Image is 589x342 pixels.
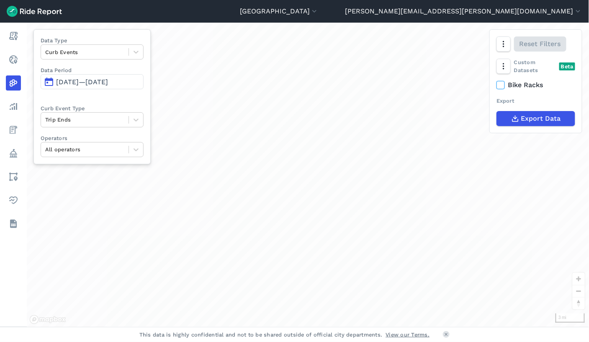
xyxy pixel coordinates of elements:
[496,97,575,105] div: Export
[41,104,144,112] label: Curb Event Type
[496,58,575,74] div: Custom Datasets
[345,6,582,16] button: [PERSON_NAME][EMAIL_ADDRESS][PERSON_NAME][DOMAIN_NAME]
[6,193,21,208] a: Health
[496,80,575,90] label: Bike Racks
[240,6,319,16] button: [GEOGRAPHIC_DATA]
[520,39,561,49] span: Reset Filters
[27,23,589,327] div: loading
[496,111,575,126] button: Export Data
[6,146,21,161] a: Policy
[6,99,21,114] a: Analyze
[56,78,108,86] span: [DATE]—[DATE]
[559,62,575,70] div: Beta
[6,28,21,44] a: Report
[6,216,21,231] a: Datasets
[41,66,144,74] label: Data Period
[514,36,566,52] button: Reset Filters
[41,134,144,142] label: Operators
[386,331,430,339] a: View our Terms.
[41,74,144,89] button: [DATE]—[DATE]
[7,6,62,17] img: Ride Report
[521,114,561,124] span: Export Data
[6,75,21,91] a: Heatmaps
[41,36,144,44] label: Data Type
[6,122,21,137] a: Fees
[6,169,21,184] a: Areas
[6,52,21,67] a: Realtime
